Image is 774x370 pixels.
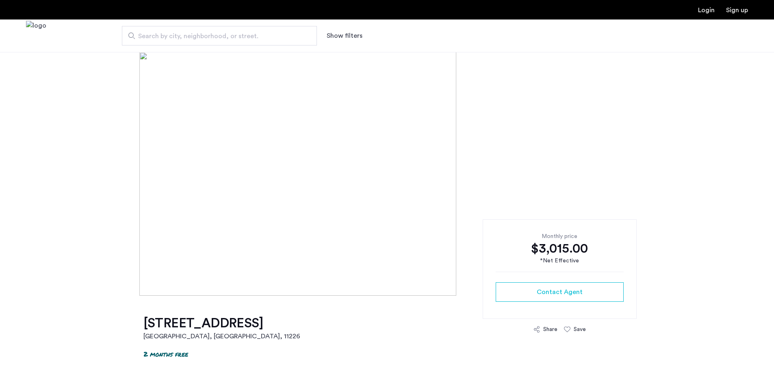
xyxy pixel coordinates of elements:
a: Cazamio Logo [26,21,46,51]
span: Contact Agent [537,287,583,297]
a: Login [698,7,715,13]
h2: [GEOGRAPHIC_DATA], [GEOGRAPHIC_DATA] , 11226 [143,331,300,341]
p: 2 months free [143,349,188,359]
img: logo [26,21,46,51]
a: Registration [726,7,748,13]
button: button [496,282,624,302]
a: [STREET_ADDRESS][GEOGRAPHIC_DATA], [GEOGRAPHIC_DATA], 11226 [143,315,300,341]
div: *Net Effective [496,257,624,265]
div: Share [543,325,557,333]
input: Apartment Search [122,26,317,45]
div: $3,015.00 [496,240,624,257]
button: Show or hide filters [327,31,362,41]
div: Save [574,325,586,333]
div: Monthly price [496,232,624,240]
img: [object%20Object] [139,52,635,296]
span: Search by city, neighborhood, or street. [138,31,294,41]
h1: [STREET_ADDRESS] [143,315,300,331]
